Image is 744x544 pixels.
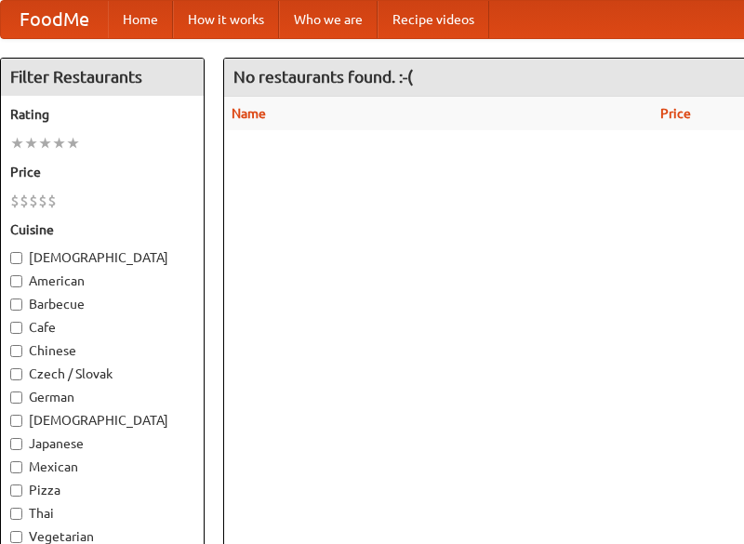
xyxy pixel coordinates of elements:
a: Recipe videos [378,1,489,38]
label: German [10,388,194,406]
li: $ [38,191,47,211]
input: [DEMOGRAPHIC_DATA] [10,252,22,264]
li: $ [29,191,38,211]
input: German [10,391,22,404]
label: [DEMOGRAPHIC_DATA] [10,411,194,430]
a: FoodMe [1,1,108,38]
a: How it works [173,1,279,38]
label: American [10,272,194,290]
label: Japanese [10,434,194,453]
h5: Rating [10,105,194,124]
input: Czech / Slovak [10,368,22,380]
li: $ [10,191,20,211]
li: ★ [66,133,80,153]
label: Chinese [10,341,194,360]
h5: Price [10,163,194,181]
input: Thai [10,508,22,520]
a: Name [232,106,266,121]
li: $ [47,191,57,211]
li: ★ [38,133,52,153]
ng-pluralize: No restaurants found. :-( [233,68,413,86]
h5: Cuisine [10,220,194,239]
input: Vegetarian [10,531,22,543]
label: Cafe [10,318,194,337]
a: Home [108,1,173,38]
input: Mexican [10,461,22,473]
label: Thai [10,504,194,523]
input: Japanese [10,438,22,450]
input: Chinese [10,345,22,357]
a: Price [660,106,691,121]
a: Who we are [279,1,378,38]
label: [DEMOGRAPHIC_DATA] [10,248,194,267]
input: Pizza [10,484,22,497]
li: ★ [52,133,66,153]
li: ★ [24,133,38,153]
h4: Filter Restaurants [1,59,204,96]
input: American [10,275,22,287]
label: Barbecue [10,295,194,313]
input: Barbecue [10,299,22,311]
li: $ [20,191,29,211]
label: Mexican [10,458,194,476]
label: Czech / Slovak [10,365,194,383]
label: Pizza [10,481,194,499]
input: [DEMOGRAPHIC_DATA] [10,415,22,427]
input: Cafe [10,322,22,334]
li: ★ [10,133,24,153]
